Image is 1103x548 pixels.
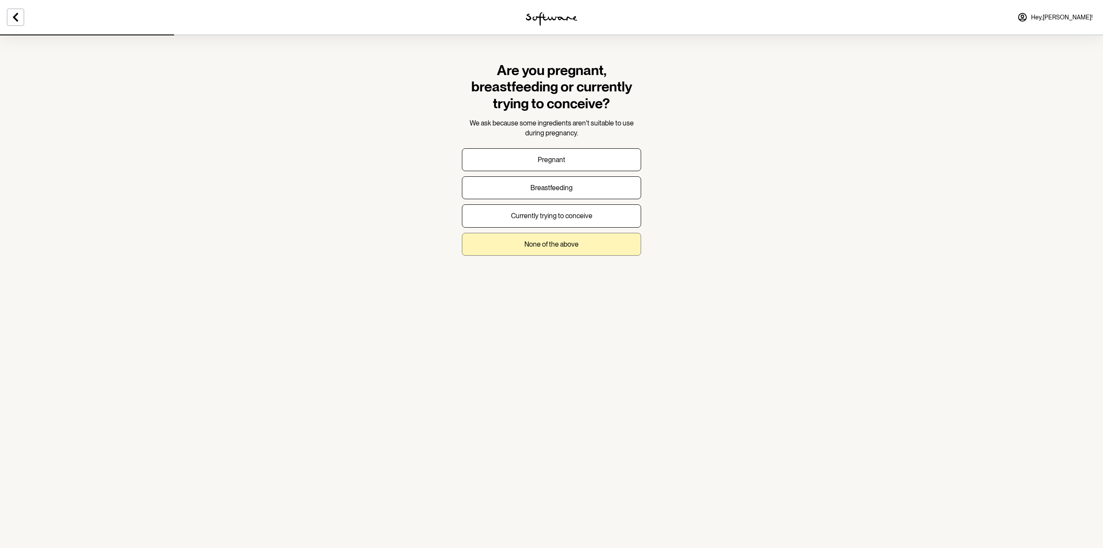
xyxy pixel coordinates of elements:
p: Pregnant [538,156,565,164]
p: Currently trying to conceive [511,212,592,220]
button: None of the above [462,233,641,256]
span: Hey, [PERSON_NAME] ! [1031,14,1093,21]
p: None of the above [524,240,579,248]
p: Breastfeeding [530,184,573,192]
span: We ask because some ingredients aren't suitable to use during pregnancy. [470,119,634,137]
a: Hey,[PERSON_NAME]! [1012,7,1098,28]
img: software logo [526,12,577,26]
button: Pregnant [462,148,641,171]
button: Breastfeeding [462,176,641,199]
button: Currently trying to conceive [462,204,641,227]
h1: Are you pregnant, breastfeeding or currently trying to conceive? [462,62,641,112]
